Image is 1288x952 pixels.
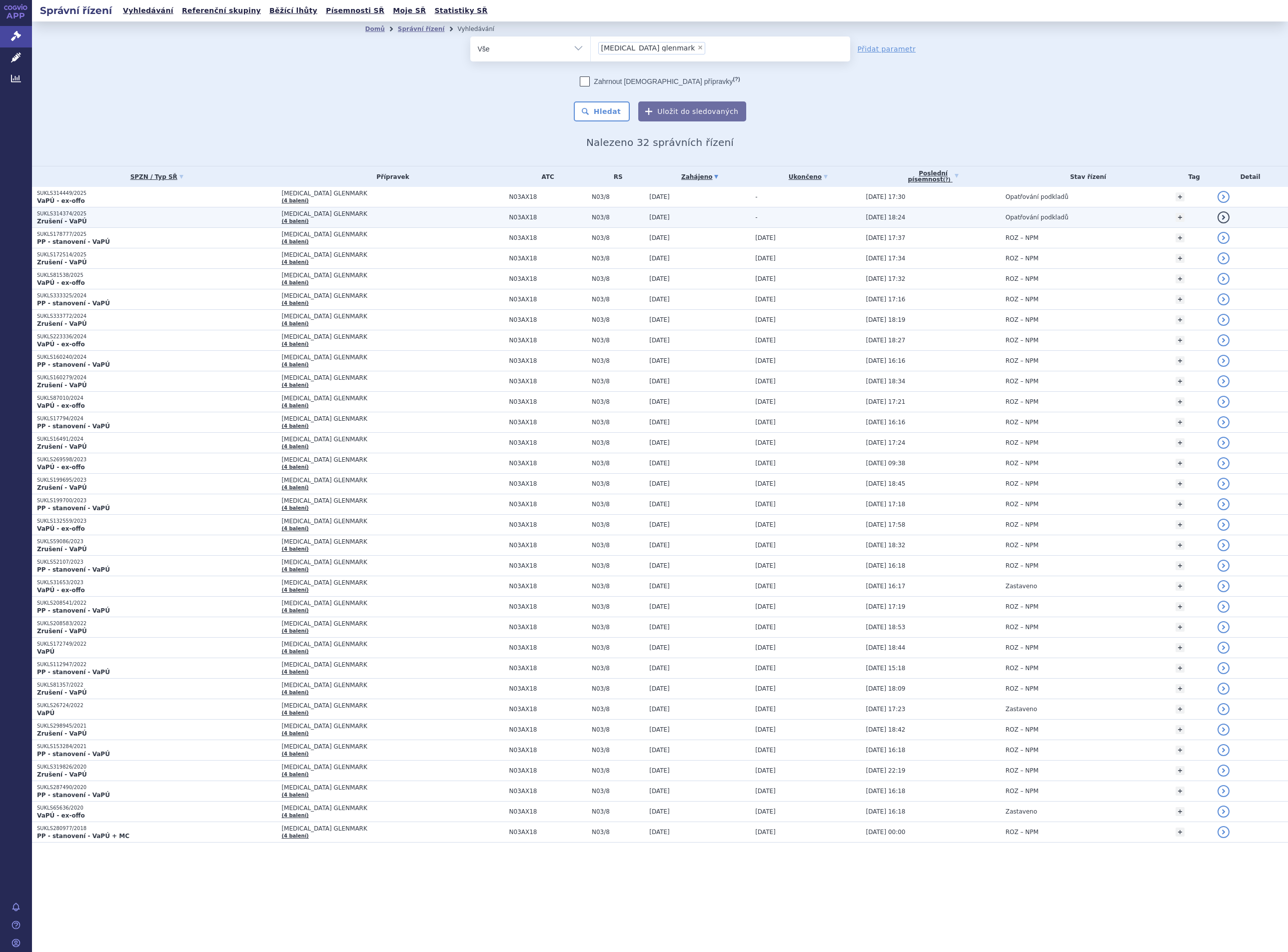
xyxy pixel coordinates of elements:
span: [DATE] [649,501,670,508]
p: SUKLS87010/2024 [37,395,276,402]
span: [DATE] [649,378,670,385]
a: detail [1218,416,1230,428]
span: ROZ – NPM [1006,542,1039,549]
span: [DATE] [649,296,670,303]
span: [MEDICAL_DATA] GLENMARK [281,415,504,422]
span: N03AX18 [509,583,587,590]
span: [DATE] 09:38 [866,460,906,467]
span: [MEDICAL_DATA] GLENMARK [281,436,504,443]
a: (4 balení) [281,751,308,757]
a: (4 balení) [281,382,308,388]
span: N03/8 [592,214,644,221]
span: ROZ – NPM [1006,398,1039,405]
a: detail [1218,334,1230,346]
span: N03AX18 [509,460,587,467]
a: (4 balení) [281,608,308,613]
a: detail [1218,539,1230,551]
span: N03AX18 [509,398,587,405]
span: N03AX18 [509,378,587,385]
span: N03/8 [592,480,644,487]
span: [DATE] [755,419,776,426]
span: [DATE] 17:58 [866,521,906,528]
th: RS [587,166,644,187]
a: (4 balení) [281,403,308,408]
span: N03/8 [592,419,644,426]
span: × [697,44,703,50]
a: + [1176,582,1185,591]
a: (4 balení) [281,300,308,306]
span: [MEDICAL_DATA] glenmark [601,44,695,51]
a: + [1176,766,1185,775]
a: Domů [365,25,385,32]
p: SUKLS172514/2025 [37,251,276,258]
abbr: (?) [943,177,951,183]
span: - [755,193,757,200]
span: [DATE] [755,542,776,549]
span: [DATE] [649,214,670,221]
span: ROZ – NPM [1006,460,1039,467]
span: [DATE] 17:30 [866,193,906,200]
th: Přípravek [276,166,504,187]
a: detail [1218,211,1230,223]
span: N03/8 [592,316,644,323]
a: SPZN / Typ SŘ [37,170,276,184]
li: Vyhledávání [457,21,507,36]
a: Písemnosti SŘ [323,4,387,17]
a: detail [1218,293,1230,305]
a: (4 balení) [281,485,308,490]
a: (4 balení) [281,341,308,347]
span: ROZ – NPM [1006,296,1039,303]
strong: VaPÚ - ex-offo [37,464,85,471]
p: SUKLS16491/2024 [37,436,276,443]
a: (4 balení) [281,546,308,552]
a: detail [1218,703,1230,715]
span: [DATE] 17:24 [866,439,906,446]
a: detail [1218,478,1230,490]
span: [DATE] [755,275,776,282]
span: [MEDICAL_DATA] GLENMARK [281,579,504,586]
span: [DATE] [649,316,670,323]
span: N03AX18 [509,193,587,200]
span: [DATE] 18:19 [866,316,906,323]
span: N03AX18 [509,296,587,303]
strong: PP - stanovení - VaPÚ [37,361,110,368]
th: Detail [1213,166,1288,187]
span: [DATE] [649,419,670,426]
a: detail [1218,601,1230,613]
span: N03/8 [592,501,644,508]
span: [DATE] [755,234,776,241]
a: + [1176,356,1185,365]
th: Stav řízení [1001,166,1171,187]
a: + [1176,746,1185,755]
span: [MEDICAL_DATA] GLENMARK [281,559,504,566]
a: Poslednípísemnost(?) [866,166,1001,187]
span: N03AX18 [509,521,587,528]
span: ROZ – NPM [1006,521,1039,528]
a: (4 balení) [281,833,308,839]
span: N03/8 [592,337,644,344]
a: (4 balení) [281,444,308,449]
a: detail [1218,273,1230,285]
span: ROZ – NPM [1006,419,1039,426]
a: + [1176,541,1185,550]
a: detail [1218,232,1230,244]
a: detail [1218,683,1230,695]
p: SUKLS160279/2024 [37,374,276,381]
a: + [1176,520,1185,529]
strong: Zrušení - VaPÚ [37,218,87,225]
a: Zahájeno [649,170,750,184]
span: [MEDICAL_DATA] GLENMARK [281,374,504,381]
p: SUKLS199700/2023 [37,497,276,504]
a: detail [1218,744,1230,756]
span: [DATE] [755,316,776,323]
p: SUKLS160240/2024 [37,354,276,361]
span: N03/8 [592,542,644,549]
span: [DATE] [755,501,776,508]
span: N03AX18 [509,234,587,241]
span: [DATE] 18:32 [866,542,906,549]
input: [MEDICAL_DATA] glenmark [708,41,714,54]
a: + [1176,602,1185,611]
span: N03AX18 [509,357,587,364]
a: detail [1218,191,1230,203]
a: (4 balení) [281,464,308,470]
